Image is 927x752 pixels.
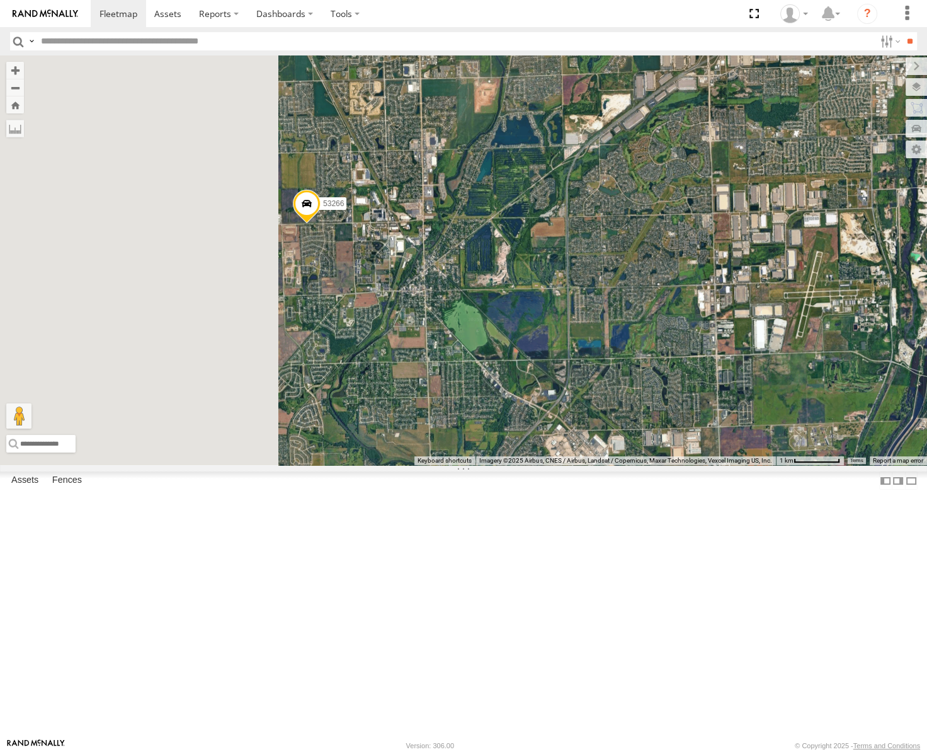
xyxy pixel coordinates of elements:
span: 1 km [780,457,793,464]
label: Search Filter Options [875,32,902,50]
label: Dock Summary Table to the Right [892,471,904,490]
span: Imagery ©2025 Airbus, CNES / Airbus, Landsat / Copernicus, Maxar Technologies, Vexcel Imaging US,... [479,457,772,464]
a: Terms and Conditions [853,742,920,749]
div: Version: 306.00 [406,742,454,749]
label: Map Settings [906,141,927,158]
button: Zoom out [6,79,24,96]
a: Terms (opens in new tab) [850,458,863,463]
div: © Copyright 2025 - [795,742,920,749]
label: Search Query [26,32,37,50]
button: Map Scale: 1 km per 70 pixels [776,456,844,465]
button: Drag Pegman onto the map to open Street View [6,403,31,429]
label: Dock Summary Table to the Left [879,471,892,490]
label: Measure [6,120,24,137]
img: rand-logo.svg [13,9,78,18]
span: 53266 [323,199,344,208]
label: Fences [46,472,88,490]
label: Hide Summary Table [905,471,918,490]
a: Report a map error [873,457,923,464]
a: Visit our Website [7,739,65,752]
button: Zoom in [6,62,24,79]
button: Keyboard shortcuts [418,456,472,465]
button: Zoom Home [6,96,24,113]
label: Assets [5,472,45,490]
i: ? [857,4,877,24]
div: Miky Transport [776,4,812,23]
